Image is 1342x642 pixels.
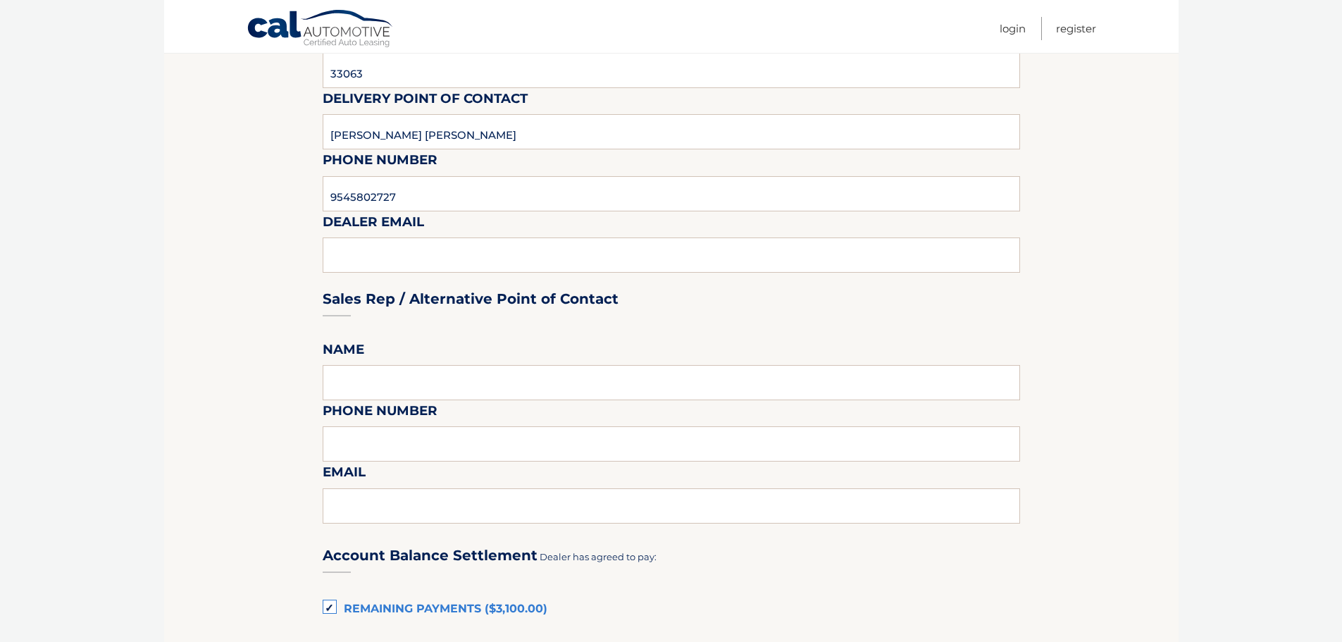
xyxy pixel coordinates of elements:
label: Delivery Point of Contact [323,88,528,114]
span: Dealer has agreed to pay: [540,551,657,562]
label: Name [323,339,364,365]
label: Phone Number [323,149,437,175]
label: Dealer Email [323,211,424,237]
h3: Sales Rep / Alternative Point of Contact [323,290,619,308]
label: Phone Number [323,400,437,426]
h3: Account Balance Settlement [323,547,538,564]
label: Email [323,462,366,488]
label: Remaining Payments ($3,100.00) [323,595,1020,624]
a: Login [1000,17,1026,40]
a: Cal Automotive [247,9,394,50]
a: Register [1056,17,1096,40]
